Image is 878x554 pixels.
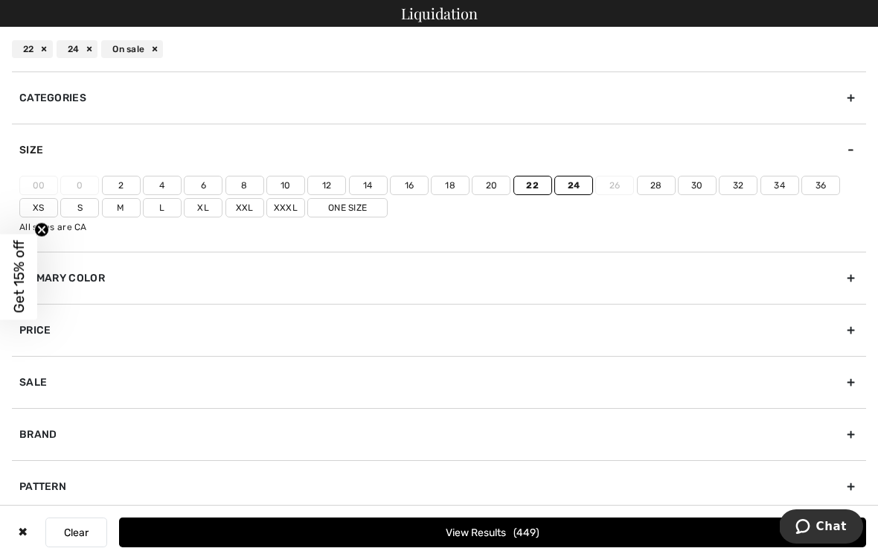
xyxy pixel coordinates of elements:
label: 26 [595,176,634,195]
label: 10 [266,176,305,195]
label: S [60,198,99,217]
label: 14 [349,176,388,195]
div: 24 [57,40,98,58]
label: 36 [801,176,840,195]
label: One Size [307,198,388,217]
iframe: Opens a widget where you can chat to one of our agents [780,509,863,547]
div: Sale [12,356,866,408]
div: Primary Color [12,252,866,304]
div: Price [12,304,866,356]
label: L [143,198,182,217]
div: Categories [12,71,866,124]
label: Xxxl [266,198,305,217]
span: Get 15% off [10,241,28,313]
label: 00 [19,176,58,195]
label: 34 [760,176,799,195]
label: 20 [472,176,510,195]
label: 16 [390,176,429,195]
label: 22 [513,176,552,195]
label: 24 [554,176,593,195]
button: Clear [45,518,107,547]
label: 32 [719,176,757,195]
label: 18 [431,176,470,195]
button: Close teaser [34,223,49,238]
label: Xl [184,198,222,217]
label: 2 [102,176,141,195]
button: View Results449 [119,518,866,547]
div: 22 [12,40,53,58]
label: 0 [60,176,99,195]
div: Pattern [12,460,866,512]
label: 4 [143,176,182,195]
label: Xxl [225,198,264,217]
label: 30 [678,176,717,195]
span: 449 [513,526,539,539]
div: Size [12,124,866,176]
label: 8 [225,176,264,195]
div: Brand [12,408,866,460]
div: All sizes are CA [19,220,866,234]
div: ✖ [12,518,33,547]
label: 6 [184,176,222,195]
label: 28 [637,176,676,195]
label: Xs [19,198,58,217]
label: 12 [307,176,346,195]
div: On sale [101,40,163,58]
label: M [102,198,141,217]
